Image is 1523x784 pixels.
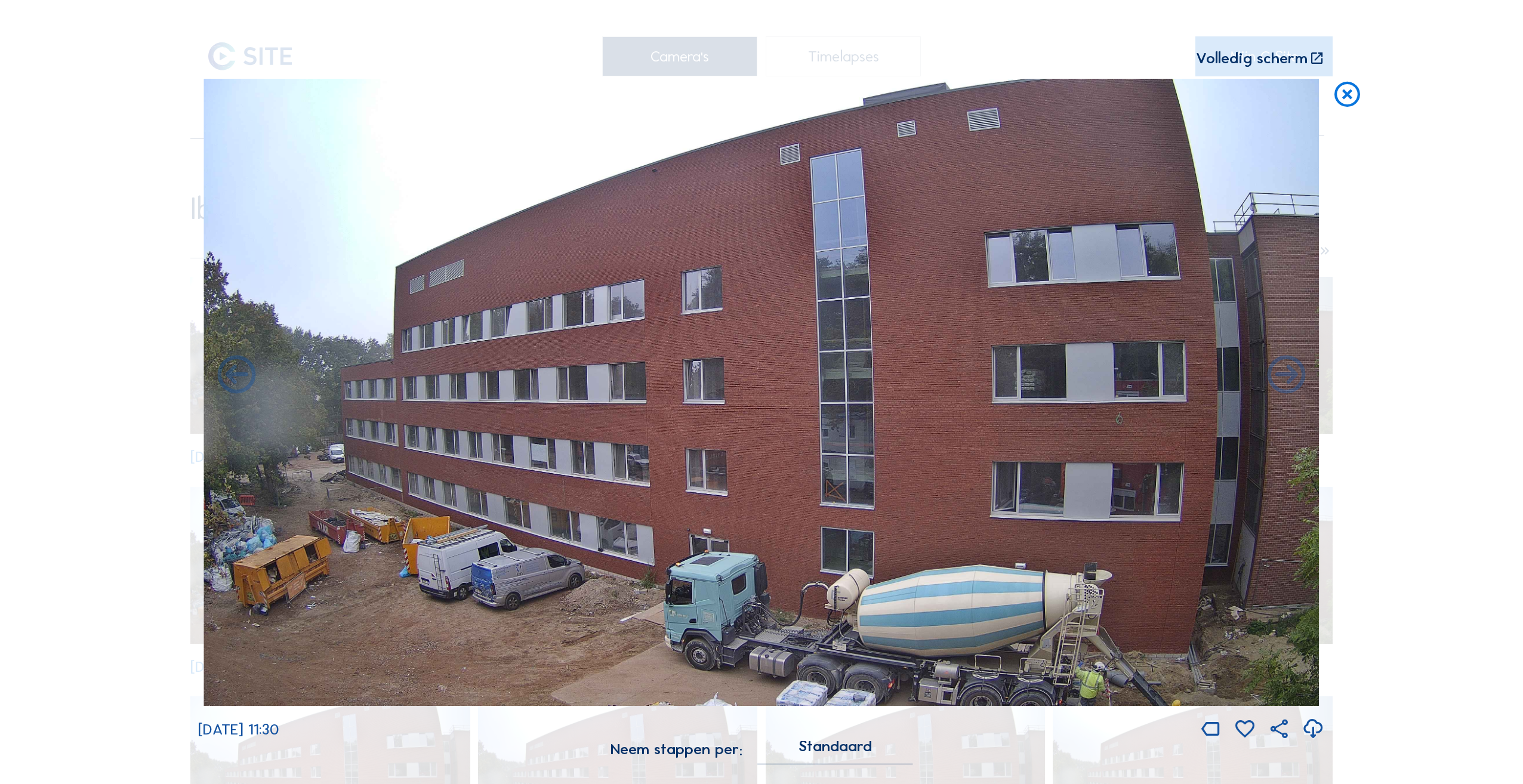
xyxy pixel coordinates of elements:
div: Standaard [799,741,872,752]
i: Forward [214,353,260,400]
div: Volledig scherm [1196,51,1308,67]
span: [DATE] 11:30 [198,720,279,739]
i: Back [1263,353,1309,400]
img: Image [204,79,1319,706]
div: Neem stappen per: [611,742,742,757]
div: Standaard [757,741,912,764]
